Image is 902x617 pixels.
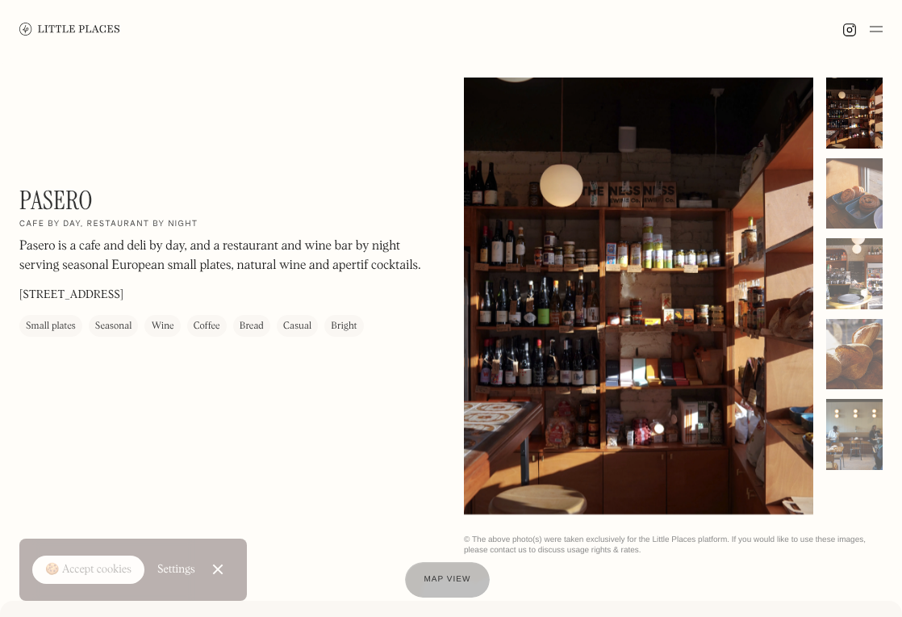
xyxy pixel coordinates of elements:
[19,220,198,231] h2: Cafe by day, restaurant by night
[464,535,883,556] div: © The above photo(s) were taken exclusively for the Little Places platform. If you would like to ...
[19,237,438,276] p: Pasero is a cafe and deli by day, and a restaurant and wine bar by night serving seasonal Europea...
[240,319,264,335] div: Bread
[202,553,234,586] a: Close Cookie Popup
[32,556,144,585] a: 🍪 Accept cookies
[151,319,173,335] div: Wine
[217,569,218,570] div: Close Cookie Popup
[26,319,76,335] div: Small plates
[331,319,357,335] div: Bright
[194,319,220,335] div: Coffee
[157,564,195,575] div: Settings
[157,552,195,588] a: Settings
[424,575,471,584] span: Map view
[19,288,123,304] p: [STREET_ADDRESS]
[405,562,491,598] a: Map view
[95,319,132,335] div: Seasonal
[45,562,132,578] div: 🍪 Accept cookies
[283,319,311,335] div: Casual
[19,185,93,216] h1: Pasero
